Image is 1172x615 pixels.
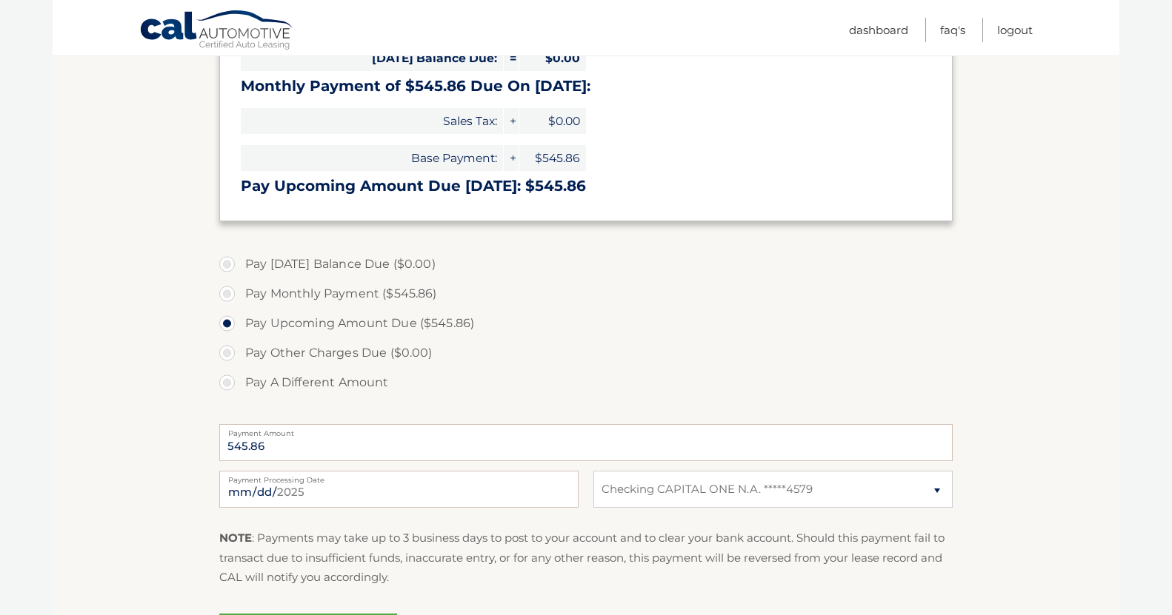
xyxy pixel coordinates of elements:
[241,45,503,71] span: [DATE] Balance Due:
[997,18,1033,42] a: Logout
[219,279,953,309] label: Pay Monthly Payment ($545.86)
[219,471,579,508] input: Payment Date
[519,145,586,171] span: $545.86
[241,77,931,95] h3: Monthly Payment of $545.86 Due On [DATE]:
[219,528,953,587] p: : Payments may take up to 3 business days to post to your account and to clear your bank account....
[504,145,519,171] span: +
[219,424,953,461] input: Payment Amount
[241,177,931,195] h3: Pay Upcoming Amount Due [DATE]: $545.86
[241,145,503,171] span: Base Payment:
[219,309,953,338] label: Pay Upcoming Amount Due ($545.86)
[849,18,908,42] a: Dashboard
[219,531,252,545] strong: NOTE
[219,338,953,368] label: Pay Other Charges Due ($0.00)
[219,424,953,436] label: Payment Amount
[519,108,586,134] span: $0.00
[219,471,579,483] label: Payment Processing Date
[219,249,953,279] label: Pay [DATE] Balance Due ($0.00)
[504,108,519,134] span: +
[241,108,503,134] span: Sales Tax:
[940,18,965,42] a: FAQ's
[139,10,295,53] a: Cal Automotive
[504,45,519,71] span: =
[219,368,953,397] label: Pay A Different Amount
[519,45,586,71] span: $0.00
